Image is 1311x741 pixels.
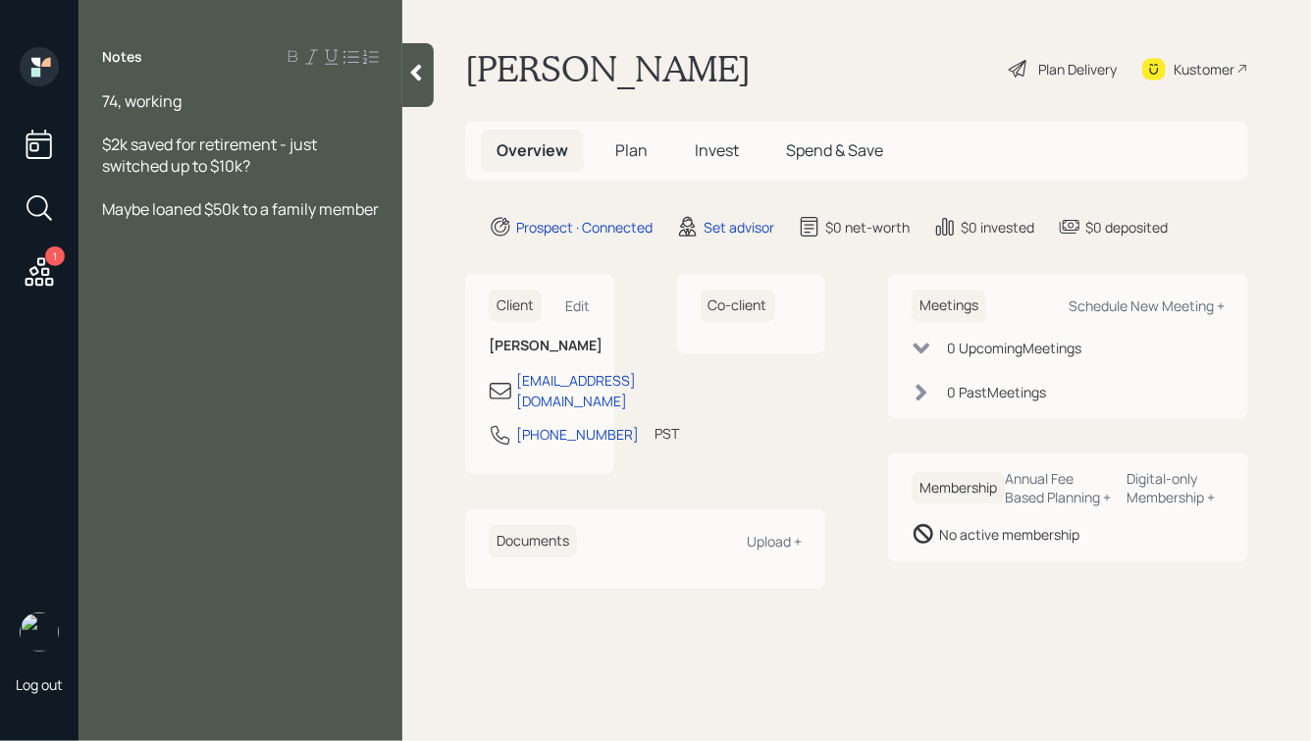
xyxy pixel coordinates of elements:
div: Log out [16,675,63,694]
span: Maybe loaned $50k to a family member [102,198,379,220]
h6: Membership [912,472,1005,504]
h6: Meetings [912,290,986,322]
span: 74, working [102,90,182,112]
h6: [PERSON_NAME] [489,338,591,354]
div: 0 Past Meeting s [947,382,1046,402]
h6: Client [489,290,542,322]
div: $0 net-worth [825,217,910,238]
span: Spend & Save [786,139,883,161]
span: Overview [497,139,568,161]
div: Digital-only Membership + [1127,469,1225,506]
div: [EMAIL_ADDRESS][DOMAIN_NAME] [516,370,636,411]
div: 0 Upcoming Meeting s [947,338,1081,358]
div: No active membership [939,524,1079,545]
div: Kustomer [1174,59,1234,79]
div: [PHONE_NUMBER] [516,424,639,445]
span: Plan [615,139,648,161]
img: hunter_neumayer.jpg [20,612,59,652]
h1: [PERSON_NAME] [465,47,751,90]
div: Annual Fee Based Planning + [1005,469,1112,506]
div: Schedule New Meeting + [1069,296,1225,315]
span: Invest [695,139,739,161]
div: $0 invested [961,217,1034,238]
h6: Documents [489,525,577,557]
div: PST [655,423,679,444]
div: Plan Delivery [1038,59,1117,79]
div: Prospect · Connected [516,217,653,238]
label: Notes [102,47,142,67]
div: 1 [45,246,65,266]
div: Upload + [747,532,802,551]
h6: Co-client [701,290,775,322]
span: $2k saved for retirement - just switched up to $10k? [102,133,320,177]
div: Edit [566,296,591,315]
div: $0 deposited [1085,217,1168,238]
div: Set advisor [704,217,774,238]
